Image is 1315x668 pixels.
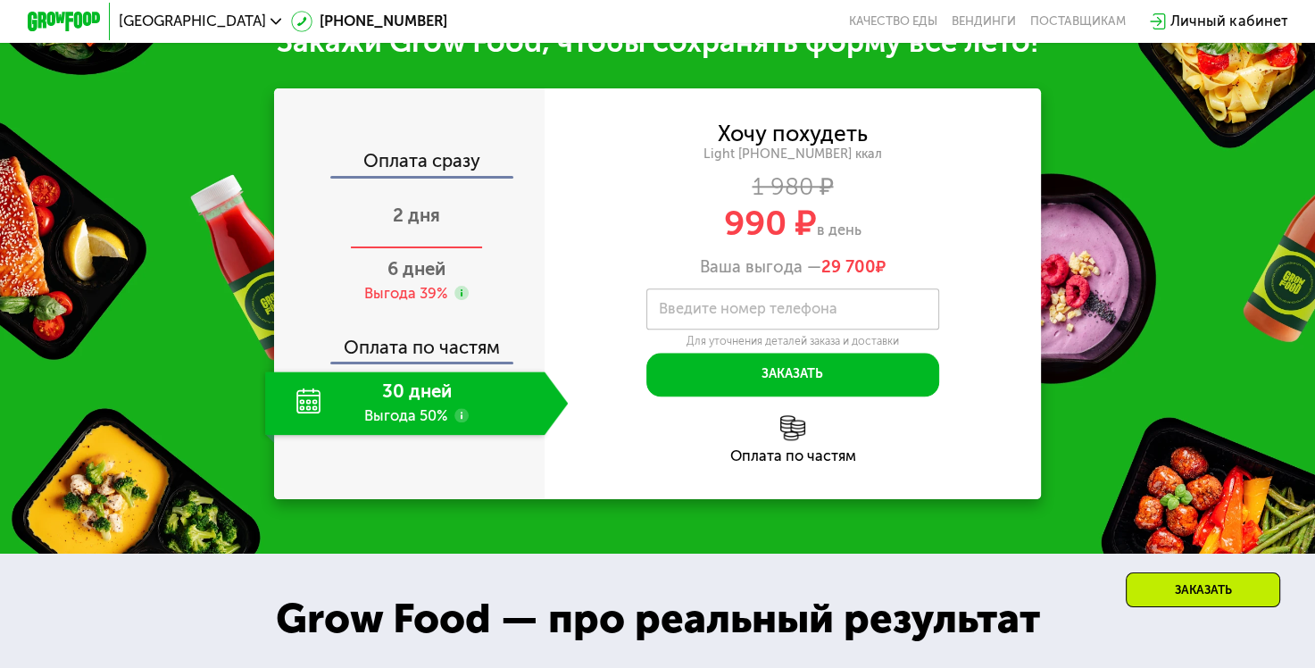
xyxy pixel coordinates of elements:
span: ₽ [821,257,886,277]
div: 1 980 ₽ [545,177,1041,197]
div: Оплата по частям [276,320,545,362]
button: Заказать [646,353,938,397]
div: Выгода 39% [364,284,447,305]
div: Для уточнения деталей заказа и доставки [646,334,938,348]
div: Grow Food — про реальный результат [244,588,1072,650]
a: [PHONE_NUMBER] [291,11,448,33]
div: Оплата сразу [276,152,545,176]
a: Качество еды [849,14,937,29]
div: Оплата по частям [545,449,1041,463]
span: 2 дня [393,205,440,226]
label: Введите номер телефона [659,304,837,313]
span: [GEOGRAPHIC_DATA] [119,14,266,29]
span: 6 дней [387,258,445,280]
div: поставщикам [1030,14,1126,29]
div: Заказать [1126,572,1280,607]
div: Light [PHONE_NUMBER] ккал [545,146,1041,163]
img: l6xcnZfty9opOoJh.png [780,415,806,441]
span: 990 ₽ [724,202,817,244]
a: Вендинги [952,14,1016,29]
span: в день [817,221,861,238]
div: Хочу похудеть [718,124,868,145]
div: Личный кабинет [1170,11,1287,33]
span: 29 700 [821,257,876,277]
div: Ваша выгода — [545,257,1041,277]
